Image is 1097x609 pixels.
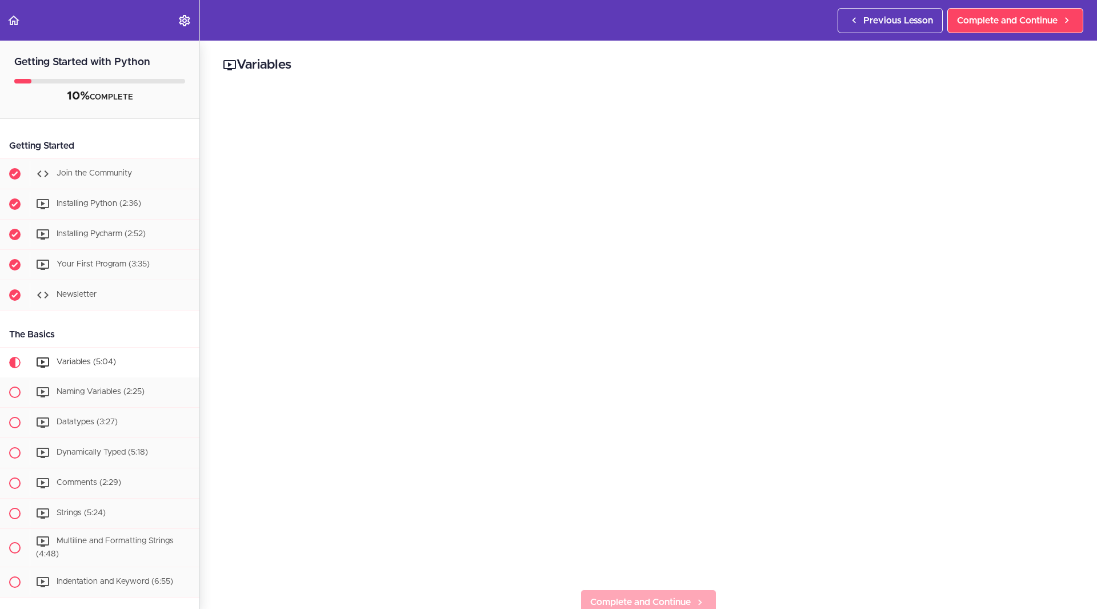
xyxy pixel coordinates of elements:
[7,14,21,27] svg: Back to course curriculum
[57,260,150,268] span: Your First Program (3:35)
[57,509,106,517] span: Strings (5:24)
[57,578,173,586] span: Indentation and Keyword (6:55)
[223,92,1074,571] iframe: Video Player
[863,14,933,27] span: Previous Lesson
[223,55,1074,75] h2: Variables
[838,8,943,33] a: Previous Lesson
[57,358,116,366] span: Variables (5:04)
[590,595,691,609] span: Complete and Continue
[57,418,118,426] span: Datatypes (3:27)
[57,290,97,298] span: Newsletter
[178,14,191,27] svg: Settings Menu
[57,169,132,177] span: Join the Community
[36,537,174,558] span: Multiline and Formatting Strings (4:48)
[14,89,185,104] div: COMPLETE
[957,14,1058,27] span: Complete and Continue
[57,230,146,238] span: Installing Pycharm (2:52)
[67,90,90,102] span: 10%
[57,479,121,487] span: Comments (2:29)
[57,448,148,456] span: Dynamically Typed (5:18)
[947,8,1083,33] a: Complete and Continue
[57,200,141,208] span: Installing Python (2:36)
[57,388,145,396] span: Naming Variables (2:25)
